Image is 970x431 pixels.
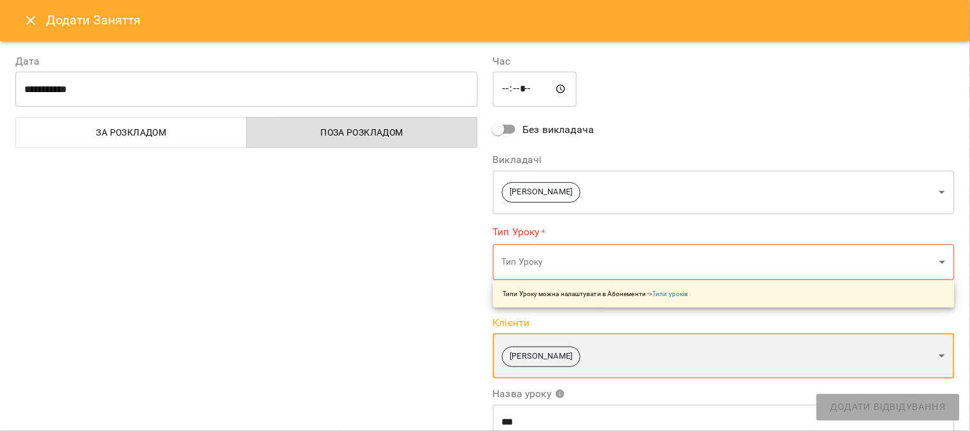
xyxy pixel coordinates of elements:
[254,125,470,140] span: Поза розкладом
[503,289,689,299] p: Типи Уроку можна налаштувати в Абонементи ->
[523,122,595,137] span: Без викладача
[493,170,955,214] div: [PERSON_NAME]
[653,290,689,297] a: Типи уроків
[15,56,478,67] label: Дата
[493,155,955,165] label: Викладачі
[493,224,955,239] label: Тип Уроку
[502,256,935,269] p: Тип Уроку
[493,244,955,281] div: Тип Уроку
[555,389,565,399] svg: Вкажіть назву уроку або виберіть клієнтів
[493,56,955,67] label: Час
[503,186,581,198] span: [PERSON_NAME]
[24,125,239,140] span: За розкладом
[246,117,478,148] button: Поза розкладом
[503,350,581,363] span: [PERSON_NAME]
[493,389,566,399] span: Назва уроку
[493,318,955,328] label: Клієнти
[15,117,247,148] button: За розкладом
[15,5,46,36] button: Close
[493,333,955,379] div: [PERSON_NAME]
[46,10,955,30] h6: Додати Заняття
